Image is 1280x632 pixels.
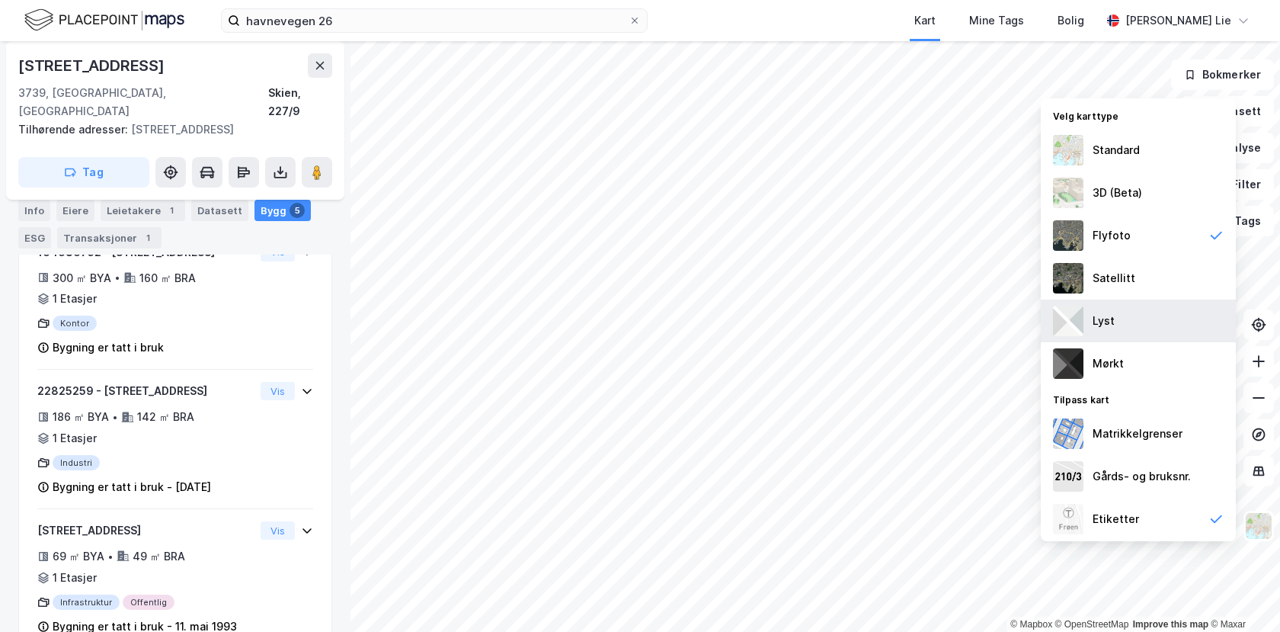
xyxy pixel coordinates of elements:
button: Vis [261,521,295,540]
div: ESG [18,227,51,249]
div: 1 Etasjer [53,569,97,587]
iframe: Chat Widget [1204,559,1280,632]
div: Datasett [191,200,248,221]
div: • [114,271,120,284]
img: cadastreKeys.547ab17ec502f5a4ef2b.jpeg [1053,461,1083,492]
button: Filter [1201,169,1274,200]
div: Satellitt [1093,269,1135,287]
a: Improve this map [1133,619,1208,630]
div: [STREET_ADDRESS] [18,120,320,139]
div: Bygning er tatt i bruk [53,338,164,357]
div: 160 ㎡ BRA [139,269,196,287]
div: 1 Etasjer [53,290,97,308]
div: 49 ㎡ BRA [133,547,185,566]
div: Kart [914,11,936,30]
div: Matrikkelgrenser [1093,425,1182,443]
img: Z [1244,512,1273,541]
img: cadastreBorders.cfe08de4b5ddd52a10de.jpeg [1053,419,1083,449]
img: Z [1053,504,1083,534]
span: Tilhørende adresser: [18,123,131,136]
img: Z [1053,178,1083,208]
div: 1 Etasjer [53,429,97,448]
img: Z [1053,220,1083,251]
img: logo.f888ab2527a4732fd821a326f86c7f29.svg [24,7,184,34]
div: Mine Tags [969,11,1024,30]
div: Kontrollprogram for chat [1204,559,1280,632]
img: nCdM7BzjoCAAAAAElFTkSuQmCC [1053,348,1083,379]
div: 1 [164,203,179,218]
button: Datasett [1181,96,1274,127]
div: 5 [290,203,305,218]
img: luj3wr1y2y3+OchiMxRmMxRlscgabnMEmZ7DJGWxyBpucwSZnsMkZbHIGm5zBJmewyRlscgabnMEmZ7DJGWxyBpucwSZnsMkZ... [1053,306,1083,336]
div: [PERSON_NAME] Lie [1125,11,1231,30]
div: Transaksjoner [57,227,162,249]
div: Etiketter [1093,510,1139,528]
button: Vis [261,382,295,400]
div: Standard [1093,141,1140,159]
div: 1 [140,230,155,245]
a: OpenStreetMap [1055,619,1129,630]
div: 186 ㎡ BYA [53,408,109,426]
img: Z [1053,135,1083,165]
div: Lyst [1093,312,1115,330]
div: 3739, [GEOGRAPHIC_DATA], [GEOGRAPHIC_DATA] [18,84,268,120]
button: Bokmerker [1171,59,1274,90]
div: Skien, 227/9 [268,84,332,120]
input: Søk på adresse, matrikkel, gårdeiere, leietakere eller personer [240,9,629,32]
div: 142 ㎡ BRA [137,408,194,426]
div: 3D (Beta) [1093,184,1142,202]
div: 69 ㎡ BYA [53,547,104,566]
img: 9k= [1053,263,1083,294]
div: Gårds- og bruksnr. [1093,467,1191,486]
div: • [112,411,118,423]
button: Tags [1203,206,1274,236]
div: Info [18,200,50,221]
div: Tilpass kart [1041,385,1236,412]
div: Flyfoto [1093,226,1131,245]
a: Mapbox [1010,619,1052,630]
div: Velg karttype [1041,101,1236,129]
div: • [107,550,114,563]
div: 300 ㎡ BYA [53,269,111,287]
div: Leietakere [101,200,185,221]
div: Bolig [1058,11,1084,30]
button: Tag [18,157,149,188]
div: 22825259 - [STREET_ADDRESS] [37,382,254,400]
div: Bygg [254,200,311,221]
div: Eiere [56,200,94,221]
div: [STREET_ADDRESS] [37,521,254,540]
div: Bygning er tatt i bruk - [DATE] [53,478,211,496]
div: Mørkt [1093,354,1124,373]
div: [STREET_ADDRESS] [18,53,168,78]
